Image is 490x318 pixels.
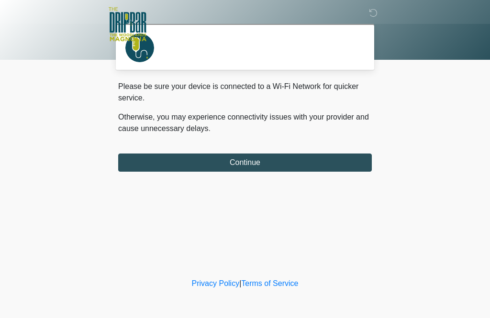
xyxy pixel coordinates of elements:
[192,279,240,287] a: Privacy Policy
[209,124,211,132] span: .
[109,7,146,42] img: The DripBar - Magnolia Logo
[118,111,372,134] p: Otherwise, you may experience connectivity issues with your provider and cause unnecessary delays
[118,154,372,172] button: Continue
[118,81,372,104] p: Please be sure your device is connected to a Wi-Fi Network for quicker service.
[239,279,241,287] a: |
[241,279,298,287] a: Terms of Service
[172,46,357,58] div: ~~~~~~~~~~~~~~~~~~~~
